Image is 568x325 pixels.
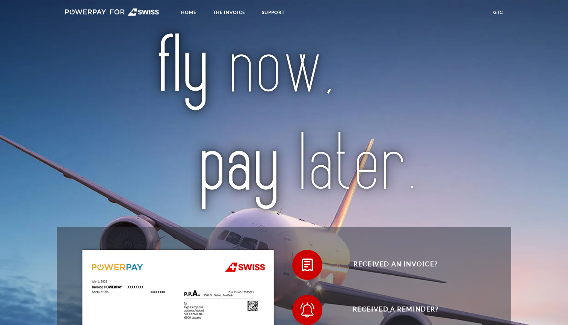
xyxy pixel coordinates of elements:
img: qb_bill.svg [298,255,317,274]
img: title-swiss_en.svg [85,33,483,210]
span: Received a reminder? [304,295,488,325]
img: qb_bell.svg [298,301,317,319]
span: Received an invoice? [304,250,488,280]
button: Received a reminder? [292,295,488,325]
img: logo-swiss-white.svg [65,8,159,16]
button: Received an invoice? [292,250,488,280]
a: Home [175,6,203,19]
a: THE INVOICE [207,6,252,19]
a: GTC [487,6,509,19]
a: SUPPORT [255,6,291,19]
